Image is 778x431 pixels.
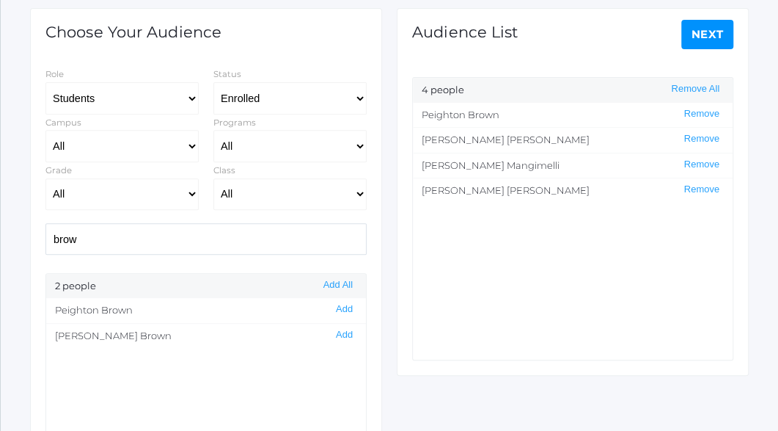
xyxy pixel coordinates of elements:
[413,153,733,178] li: [PERSON_NAME] Mangimelli
[213,117,256,128] label: Programs
[413,103,733,128] li: Peighton Brown
[331,329,357,341] button: Add
[319,279,357,291] button: Add All
[667,83,724,95] button: Remove All
[46,298,366,323] li: Peighton Brown
[413,178,733,203] li: [PERSON_NAME] [PERSON_NAME]
[213,165,235,175] label: Class
[213,69,241,79] label: Status
[331,303,357,316] button: Add
[680,133,724,145] button: Remove
[680,159,724,171] button: Remove
[45,165,72,175] label: Grade
[413,127,733,153] li: [PERSON_NAME] [PERSON_NAME]
[46,274,366,299] div: 2 people
[412,23,518,40] h1: Audience List
[681,20,734,49] a: Next
[45,117,81,128] label: Campus
[413,78,733,103] div: 4 people
[45,69,64,79] label: Role
[45,223,367,255] input: Filter by name
[680,108,724,120] button: Remove
[680,184,724,196] button: Remove
[45,23,221,40] h1: Choose Your Audience
[46,323,366,349] li: [PERSON_NAME] Brown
